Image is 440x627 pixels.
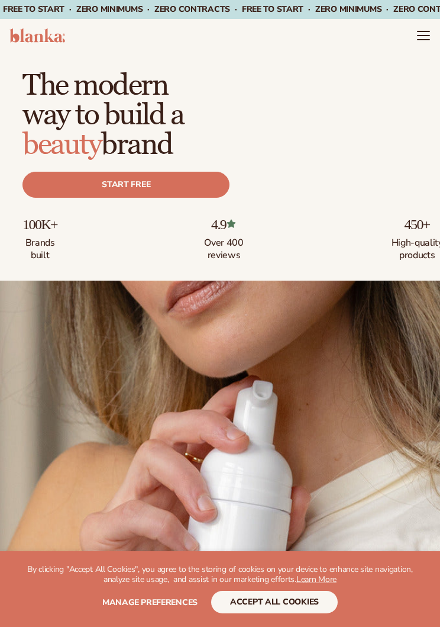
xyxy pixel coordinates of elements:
a: Start free [22,172,229,198]
span: · [235,4,237,15]
p: 100K+ [22,217,57,232]
a: Learn More [296,574,337,585]
span: Manage preferences [102,597,198,608]
button: accept all cookies [211,591,338,613]
p: 4.9 [198,217,251,232]
img: logo [9,28,65,43]
span: Free to start · ZERO minimums · ZERO contracts [3,4,242,15]
p: Brands built [22,232,57,262]
button: Manage preferences [102,591,198,613]
p: By clicking "Accept All Cookies", you agree to the storing of cookies on your device to enhance s... [24,565,416,585]
span: beauty [22,127,101,163]
p: Over 400 reviews [198,232,251,262]
summary: Menu [416,28,431,43]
